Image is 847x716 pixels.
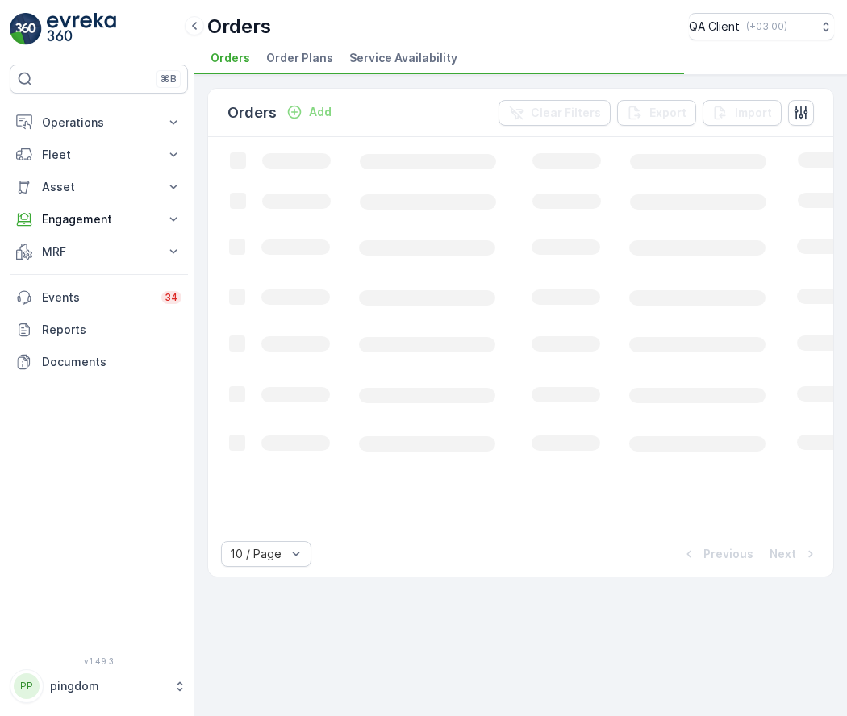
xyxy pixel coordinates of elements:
[10,669,188,703] button: PPpingdom
[10,314,188,346] a: Reports
[42,289,152,306] p: Events
[499,100,611,126] button: Clear Filters
[227,102,277,124] p: Orders
[10,203,188,235] button: Engagement
[703,100,782,126] button: Import
[10,13,42,45] img: logo
[679,544,755,564] button: Previous
[10,106,188,139] button: Operations
[10,281,188,314] a: Events34
[10,656,188,666] span: v 1.49.3
[161,73,177,85] p: ⌘B
[280,102,338,122] button: Add
[165,291,178,304] p: 34
[10,171,188,203] button: Asset
[14,673,40,699] div: PP
[42,354,181,370] p: Documents
[735,105,772,121] p: Import
[689,13,834,40] button: QA Client(+03:00)
[309,104,332,120] p: Add
[689,19,740,35] p: QA Client
[349,50,457,66] span: Service Availability
[207,14,271,40] p: Orders
[50,678,165,694] p: pingdom
[10,235,188,268] button: MRF
[10,346,188,378] a: Documents
[649,105,686,121] p: Export
[746,20,787,33] p: ( +03:00 )
[768,544,820,564] button: Next
[42,211,156,227] p: Engagement
[770,546,796,562] p: Next
[703,546,753,562] p: Previous
[42,179,156,195] p: Asset
[42,114,156,131] p: Operations
[42,322,181,338] p: Reports
[10,139,188,171] button: Fleet
[266,50,333,66] span: Order Plans
[47,13,116,45] img: logo_light-DOdMpM7g.png
[617,100,696,126] button: Export
[42,244,156,260] p: MRF
[211,50,250,66] span: Orders
[42,147,156,163] p: Fleet
[531,105,601,121] p: Clear Filters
